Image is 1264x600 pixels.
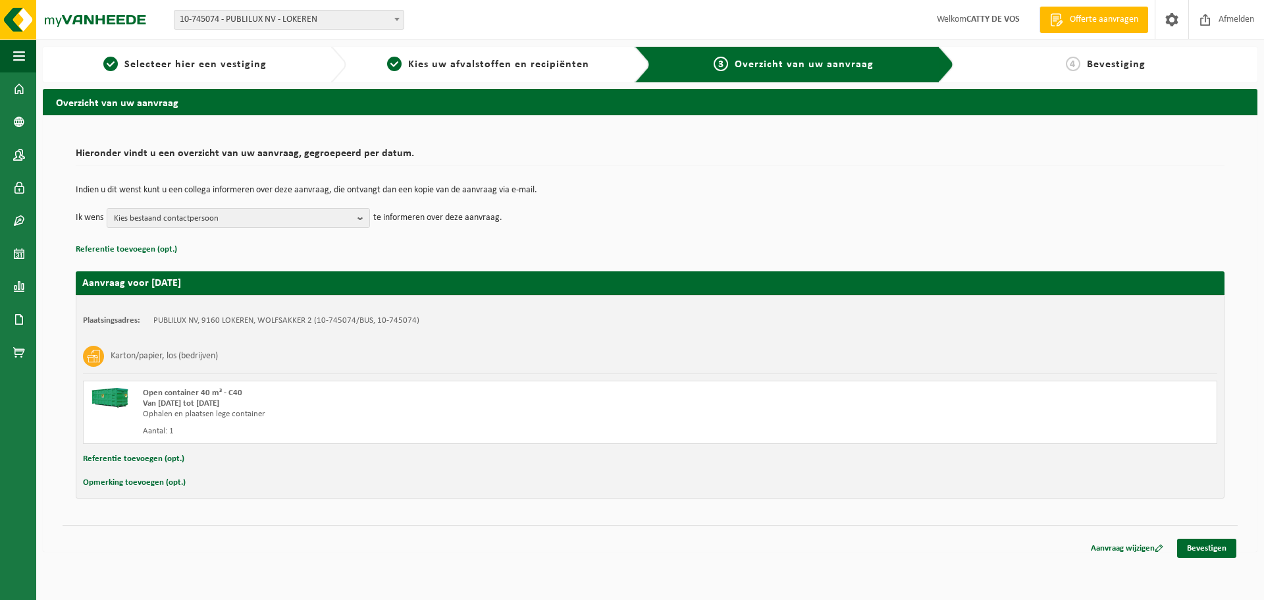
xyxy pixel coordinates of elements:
button: Referentie toevoegen (opt.) [83,450,184,468]
span: Overzicht van uw aanvraag [735,59,874,70]
strong: Van [DATE] tot [DATE] [143,399,219,408]
div: Aantal: 1 [143,426,703,437]
span: 10-745074 - PUBLILUX NV - LOKEREN [174,10,404,30]
img: HK-XC-40-GN-00.png [90,388,130,408]
button: Referentie toevoegen (opt.) [76,241,177,258]
h2: Overzicht van uw aanvraag [43,89,1257,115]
span: Kies bestaand contactpersoon [114,209,352,229]
div: Ophalen en plaatsen lege container [143,409,703,420]
span: 3 [714,57,728,71]
span: Kies uw afvalstoffen en recipiënten [408,59,589,70]
span: 10-745074 - PUBLILUX NV - LOKEREN [174,11,404,29]
strong: Aanvraag voor [DATE] [82,278,181,288]
span: Selecteer hier een vestiging [124,59,267,70]
span: Offerte aanvragen [1066,13,1142,26]
button: Kies bestaand contactpersoon [107,208,370,228]
h3: Karton/papier, los (bedrijven) [111,346,218,367]
strong: CATTY DE VOS [966,14,1020,24]
a: Bevestigen [1177,539,1236,558]
p: Ik wens [76,208,103,228]
a: 1Selecteer hier een vestiging [49,57,320,72]
p: Indien u dit wenst kunt u een collega informeren over deze aanvraag, die ontvangt dan een kopie v... [76,186,1224,195]
a: 2Kies uw afvalstoffen en recipiënten [353,57,623,72]
button: Opmerking toevoegen (opt.) [83,474,186,491]
a: Aanvraag wijzigen [1081,539,1173,558]
span: 1 [103,57,118,71]
h2: Hieronder vindt u een overzicht van uw aanvraag, gegroepeerd per datum. [76,148,1224,166]
span: 2 [387,57,402,71]
span: Bevestiging [1087,59,1145,70]
span: Open container 40 m³ - C40 [143,389,242,397]
p: te informeren over deze aanvraag. [373,208,502,228]
a: Offerte aanvragen [1040,7,1148,33]
span: 4 [1066,57,1080,71]
td: PUBLILUX NV, 9160 LOKEREN, WOLFSAKKER 2 (10-745074/BUS, 10-745074) [153,315,419,326]
strong: Plaatsingsadres: [83,316,140,325]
